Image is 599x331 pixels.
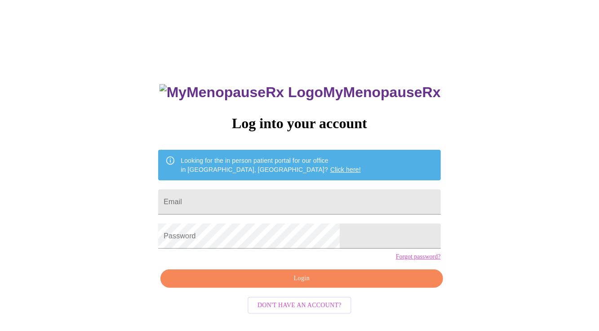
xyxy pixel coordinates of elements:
[158,115,440,132] h3: Log into your account
[257,300,342,311] span: Don't have an account?
[248,297,351,314] button: Don't have an account?
[171,273,432,284] span: Login
[396,253,441,260] a: Forgot password?
[181,152,361,178] div: Looking for the in person patient portal for our office in [GEOGRAPHIC_DATA], [GEOGRAPHIC_DATA]?
[160,269,443,288] button: Login
[245,301,354,309] a: Don't have an account?
[160,84,441,101] h3: MyMenopauseRx
[160,84,323,101] img: MyMenopauseRx Logo
[330,166,361,173] a: Click here!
